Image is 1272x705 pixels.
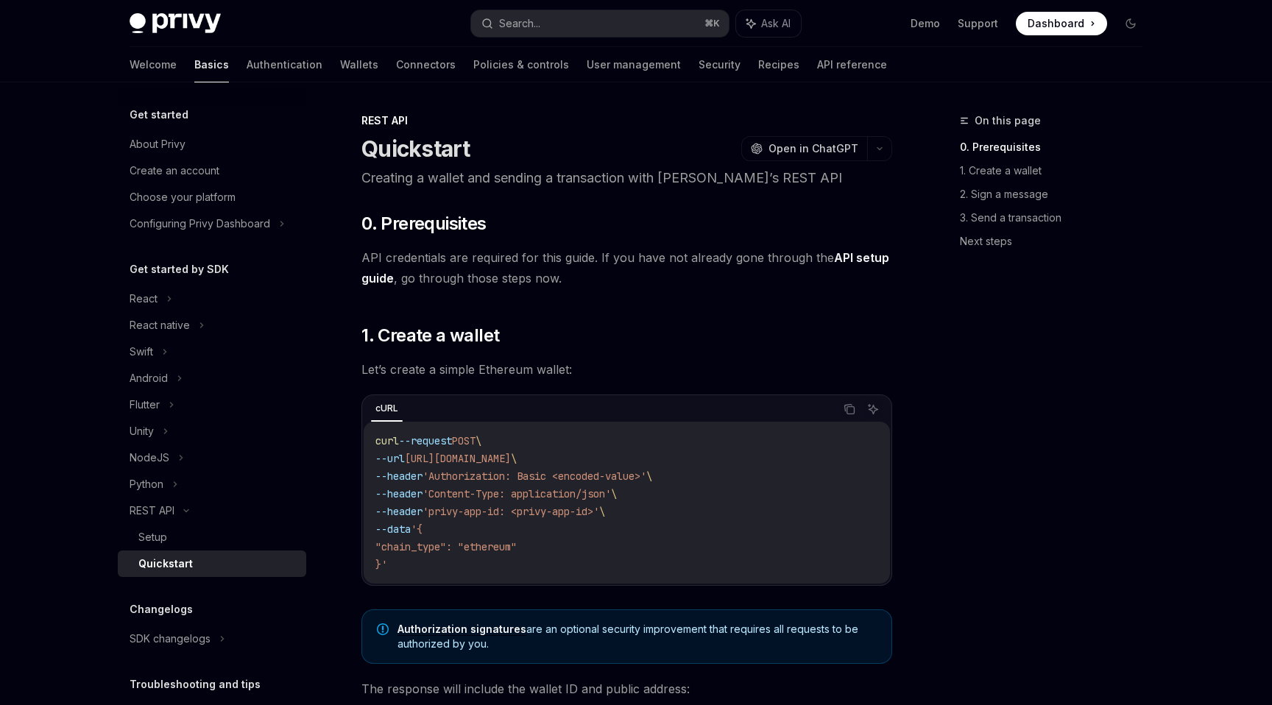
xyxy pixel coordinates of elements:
[130,630,211,648] div: SDK changelogs
[411,522,423,536] span: '{
[130,369,168,387] div: Android
[130,676,261,693] h5: Troubleshooting and tips
[960,159,1154,183] a: 1. Create a wallet
[194,47,229,82] a: Basics
[375,540,517,553] span: "chain_type": "ethereum"
[423,470,646,483] span: 'Authorization: Basic <encoded-value>'
[361,324,499,347] span: 1. Create a wallet
[1016,12,1107,35] a: Dashboard
[911,16,940,31] a: Demo
[118,524,306,550] a: Setup
[511,452,517,465] span: \
[423,487,611,500] span: 'Content-Type: application/json'
[452,434,476,447] span: POST
[361,679,892,699] span: The response will include the wallet ID and public address:
[611,487,617,500] span: \
[130,396,160,414] div: Flutter
[130,502,174,520] div: REST API
[704,18,720,29] span: ⌘ K
[377,623,389,635] svg: Note
[130,449,169,467] div: NodeJS
[863,400,883,419] button: Ask AI
[397,623,526,636] a: Authorization signatures
[405,452,511,465] span: [URL][DOMAIN_NAME]
[361,359,892,380] span: Let’s create a simple Ethereum wallet:
[375,470,423,483] span: --header
[361,247,892,288] span: API credentials are required for this guide. If you have not already gone through the , go throug...
[118,157,306,184] a: Create an account
[960,183,1154,206] a: 2. Sign a message
[736,10,801,37] button: Ask AI
[960,206,1154,230] a: 3. Send a transaction
[361,168,892,188] p: Creating a wallet and sending a transaction with [PERSON_NAME]’s REST API
[130,343,153,361] div: Swift
[375,522,411,536] span: --data
[699,47,741,82] a: Security
[960,230,1154,253] a: Next steps
[1028,16,1084,31] span: Dashboard
[958,16,998,31] a: Support
[840,400,859,419] button: Copy the contents from the code block
[130,290,158,308] div: React
[247,47,322,82] a: Authentication
[130,13,221,34] img: dark logo
[397,622,877,651] span: are an optional security improvement that requires all requests to be authorized by you.
[130,162,219,180] div: Create an account
[361,113,892,128] div: REST API
[599,505,605,518] span: \
[761,16,791,31] span: Ask AI
[130,261,229,278] h5: Get started by SDK
[476,434,481,447] span: \
[741,136,867,161] button: Open in ChatGPT
[138,528,167,546] div: Setup
[758,47,799,82] a: Recipes
[768,141,858,156] span: Open in ChatGPT
[130,106,188,124] h5: Get started
[960,135,1154,159] a: 0. Prerequisites
[587,47,681,82] a: User management
[130,422,154,440] div: Unity
[499,15,540,32] div: Search...
[130,316,190,334] div: React native
[473,47,569,82] a: Policies & controls
[118,184,306,210] a: Choose your platform
[371,400,403,417] div: cURL
[646,470,652,483] span: \
[471,10,729,37] button: Search...⌘K
[118,550,306,577] a: Quickstart
[399,434,452,447] span: --request
[130,475,163,493] div: Python
[340,47,378,82] a: Wallets
[138,555,193,573] div: Quickstart
[361,212,486,235] span: 0. Prerequisites
[130,215,270,233] div: Configuring Privy Dashboard
[375,505,423,518] span: --header
[817,47,887,82] a: API reference
[975,112,1041,130] span: On this page
[396,47,456,82] a: Connectors
[130,601,193,618] h5: Changelogs
[375,434,399,447] span: curl
[1119,12,1142,35] button: Toggle dark mode
[118,131,306,157] a: About Privy
[361,135,470,162] h1: Quickstart
[375,487,423,500] span: --header
[423,505,599,518] span: 'privy-app-id: <privy-app-id>'
[375,558,387,571] span: }'
[130,135,185,153] div: About Privy
[130,47,177,82] a: Welcome
[375,452,405,465] span: --url
[130,188,236,206] div: Choose your platform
